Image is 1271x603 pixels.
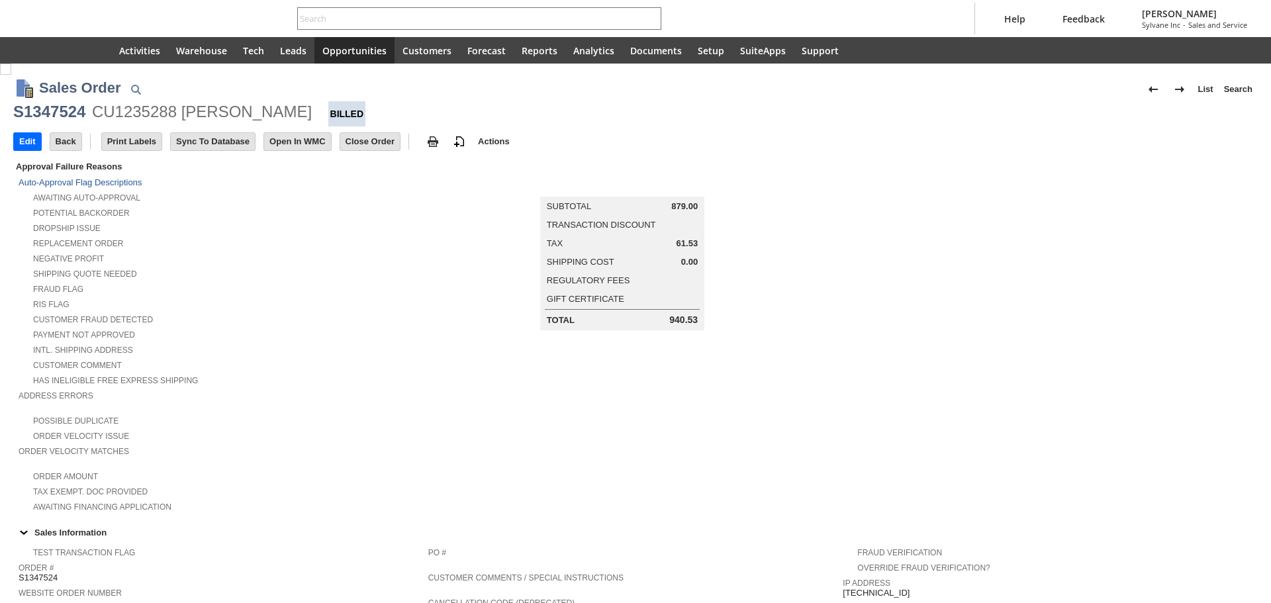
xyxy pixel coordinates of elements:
[643,11,659,26] svg: Search
[33,376,198,385] a: Has Ineligible Free Express Shipping
[13,159,423,174] div: Approval Failure Reasons
[547,257,614,267] a: Shipping Cost
[428,573,624,582] a: Customer Comments / Special Instructions
[128,81,144,97] img: Quick Find
[547,201,591,211] a: Subtotal
[33,472,98,481] a: Order Amount
[547,275,630,285] a: Regulatory Fees
[33,254,104,263] a: Negative Profit
[630,44,682,57] span: Documents
[33,239,123,248] a: Replacement Order
[794,37,847,64] a: Support
[322,44,387,57] span: Opportunities
[1188,20,1247,30] span: Sales and Service
[19,391,93,400] a: Address Errors
[1145,81,1161,97] img: Previous
[428,548,446,557] a: PO #
[698,44,724,57] span: Setup
[681,257,698,267] span: 0.00
[33,269,137,279] a: Shipping Quote Needed
[33,209,130,218] a: Potential Backorder
[547,238,563,248] a: Tax
[565,37,622,64] a: Analytics
[857,548,942,557] a: Fraud Verification
[33,487,148,496] a: Tax Exempt. Doc Provided
[33,224,101,233] a: Dropship Issue
[669,314,698,326] span: 940.53
[573,44,614,57] span: Analytics
[547,220,656,230] a: Transaction Discount
[14,133,41,150] input: Edit
[33,416,118,426] a: Possible Duplicate
[13,101,85,122] div: S1347524
[522,44,557,57] span: Reports
[843,579,890,588] a: IP Address
[547,294,624,304] a: Gift Certificate
[87,42,103,58] svg: Home
[19,447,129,456] a: Order Velocity Matches
[19,177,142,187] a: Auto-Approval Flag Descriptions
[19,573,58,583] span: S1347524
[176,44,227,57] span: Warehouse
[732,37,794,64] a: SuiteApps
[395,37,459,64] a: Customers
[298,11,643,26] input: Search
[1142,20,1180,30] span: Sylvane Inc
[33,346,133,355] a: Intl. Shipping Address
[102,133,162,150] input: Print Labels
[843,588,910,598] span: [TECHNICAL_ID]
[243,44,264,57] span: Tech
[425,134,441,150] img: print.svg
[314,37,395,64] a: Opportunities
[33,315,153,324] a: Customer Fraud Detected
[1193,79,1219,100] a: List
[39,77,121,99] h1: Sales Order
[740,44,786,57] span: SuiteApps
[235,37,272,64] a: Tech
[16,37,48,64] a: Recent Records
[677,238,698,249] span: 61.53
[1172,81,1188,97] img: Next
[402,44,451,57] span: Customers
[459,37,514,64] a: Forecast
[473,136,515,146] a: Actions
[33,330,135,340] a: Payment not approved
[33,193,140,203] a: Awaiting Auto-Approval
[540,175,704,197] caption: Summary
[857,563,990,573] a: Override Fraud Verification?
[1004,13,1025,25] span: Help
[690,37,732,64] a: Setup
[33,361,122,370] a: Customer Comment
[119,44,160,57] span: Activities
[13,524,1258,541] td: Sales Information
[79,37,111,64] a: Home
[92,101,312,122] div: CU1235288 [PERSON_NAME]
[56,42,71,58] svg: Shortcuts
[168,37,235,64] a: Warehouse
[171,133,255,150] input: Sync To Database
[1183,20,1186,30] span: -
[24,42,40,58] svg: Recent Records
[111,37,168,64] a: Activities
[33,502,171,512] a: Awaiting Financing Application
[33,300,70,309] a: RIS flag
[671,201,698,212] span: 879.00
[328,101,366,126] div: Billed
[467,44,506,57] span: Forecast
[802,44,839,57] span: Support
[48,37,79,64] div: Shortcuts
[19,588,122,598] a: Website Order Number
[280,44,306,57] span: Leads
[1062,13,1105,25] span: Feedback
[33,285,83,294] a: Fraud Flag
[272,37,314,64] a: Leads
[50,133,81,150] input: Back
[1219,79,1258,100] a: Search
[451,134,467,150] img: add-record.svg
[33,548,135,557] a: Test Transaction Flag
[13,524,1252,541] div: Sales Information
[33,432,129,441] a: Order Velocity Issue
[340,133,400,150] input: Close Order
[547,315,575,325] a: Total
[264,133,331,150] input: Open In WMC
